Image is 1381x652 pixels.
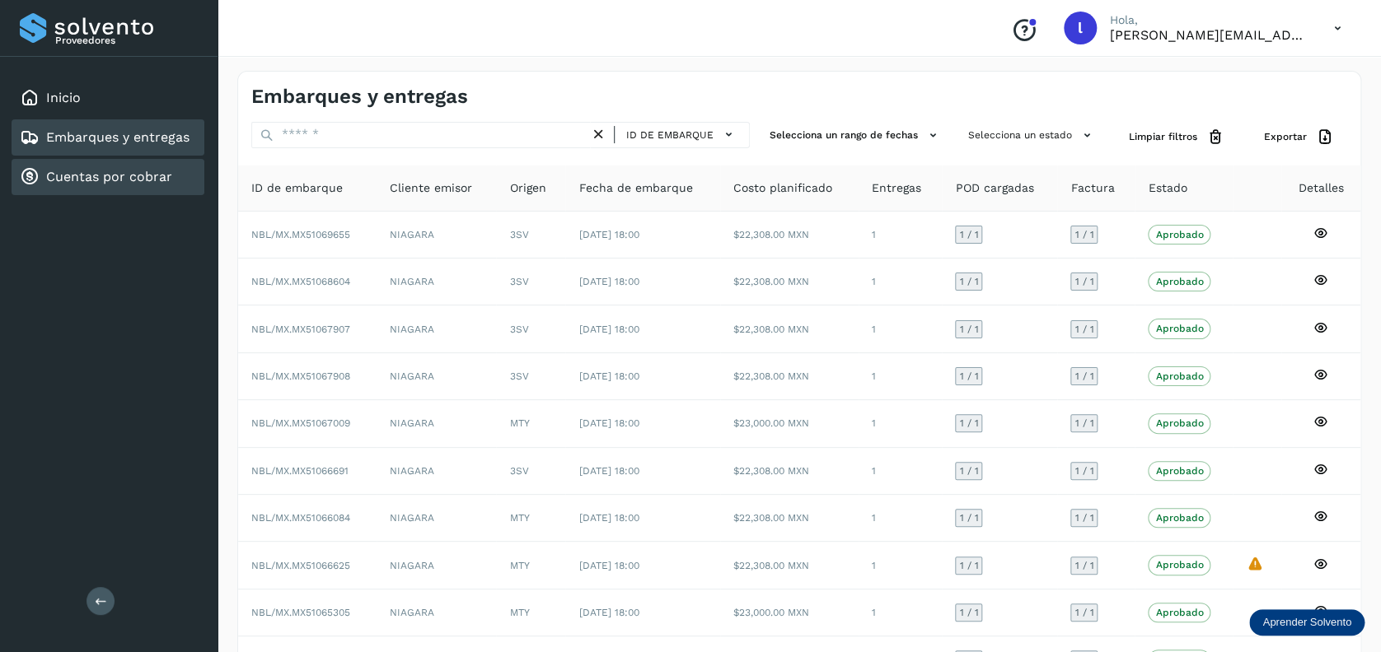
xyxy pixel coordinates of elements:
[720,353,859,400] td: $22,308.00 MXN
[251,85,468,109] h4: Embarques y entregas
[251,179,343,197] span: ID de embarque
[763,122,948,149] button: Selecciona un rango de fechas
[720,212,859,258] td: $22,308.00 MXN
[12,80,204,116] div: Inicio
[1155,559,1203,570] p: Aprobado
[1155,276,1203,287] p: Aprobado
[509,179,545,197] span: Origen
[1110,13,1308,27] p: Hola,
[1251,122,1347,152] button: Exportar
[959,466,978,476] span: 1 / 1
[46,90,81,105] a: Inicio
[959,561,978,570] span: 1 / 1
[1262,616,1351,629] p: Aprender Solvento
[12,119,204,156] div: Embarques y entregas
[496,542,565,589] td: MTY
[578,179,692,197] span: Fecha de embarque
[959,513,978,523] span: 1 / 1
[12,159,204,195] div: Cuentas por cobrar
[377,448,497,495] td: NIAGARA
[720,258,859,305] td: $22,308.00 MXN
[959,371,978,381] span: 1 / 1
[251,229,350,240] span: NBL/MX.MX51069655
[959,418,978,428] span: 1 / 1
[1074,513,1093,523] span: 1 / 1
[1070,179,1114,197] span: Factura
[959,277,978,286] span: 1 / 1
[251,276,350,287] span: NBL/MX.MX51068604
[377,495,497,542] td: NIAGARA
[859,353,943,400] td: 1
[377,542,497,589] td: NIAGARA
[621,123,742,147] button: ID de embarque
[720,542,859,589] td: $22,308.00 MXN
[720,400,859,447] td: $23,000.00 MXN
[496,305,565,352] td: 3SV
[390,179,472,197] span: Cliente emisor
[1155,370,1203,382] p: Aprobado
[496,212,565,258] td: 3SV
[496,353,565,400] td: 3SV
[720,305,859,352] td: $22,308.00 MXN
[55,35,198,46] p: Proveedores
[496,589,565,636] td: MTY
[578,229,639,240] span: [DATE] 18:00
[1155,323,1203,334] p: Aprobado
[1155,607,1203,618] p: Aprobado
[377,589,497,636] td: NIAGARA
[720,589,859,636] td: $23,000.00 MXN
[251,607,350,618] span: NBL/MX.MX51065305
[1074,230,1093,240] span: 1 / 1
[955,179,1033,197] span: POD cargadas
[859,400,943,447] td: 1
[46,169,172,184] a: Cuentas por cobrar
[1155,512,1203,524] p: Aprobado
[1074,466,1093,476] span: 1 / 1
[578,465,639,477] span: [DATE] 18:00
[859,212,943,258] td: 1
[1074,324,1093,334] span: 1 / 1
[1074,277,1093,286] span: 1 / 1
[626,128,714,142] span: ID de embarque
[872,179,921,197] span: Entregas
[1074,561,1093,570] span: 1 / 1
[859,542,943,589] td: 1
[377,212,497,258] td: NIAGARA
[859,589,943,636] td: 1
[1074,608,1093,617] span: 1 / 1
[578,607,639,618] span: [DATE] 18:00
[1155,229,1203,240] p: Aprobado
[377,258,497,305] td: NIAGARA
[1110,27,1308,43] p: lorena.rojo@serviciosatc.com.mx
[377,400,497,447] td: NIAGARA
[578,370,639,382] span: [DATE] 18:00
[1116,122,1238,152] button: Limpiar filtros
[1074,418,1093,428] span: 1 / 1
[1148,179,1187,197] span: Estado
[578,512,639,524] span: [DATE] 18:00
[377,305,497,352] td: NIAGARA
[578,417,639,429] span: [DATE] 18:00
[859,258,943,305] td: 1
[251,417,350,429] span: NBL/MX.MX51067009
[1264,129,1307,144] span: Exportar
[1298,179,1343,197] span: Detalles
[859,495,943,542] td: 1
[578,276,639,287] span: [DATE] 18:00
[578,560,639,571] span: [DATE] 18:00
[733,179,832,197] span: Costo planificado
[1249,609,1365,636] div: Aprender Solvento
[251,370,350,382] span: NBL/MX.MX51067908
[46,129,190,145] a: Embarques y entregas
[959,324,978,334] span: 1 / 1
[859,305,943,352] td: 1
[1155,465,1203,477] p: Aprobado
[720,448,859,495] td: $22,308.00 MXN
[720,495,859,542] td: $22,308.00 MXN
[496,448,565,495] td: 3SV
[962,122,1102,149] button: Selecciona un estado
[251,512,350,524] span: NBL/MX.MX51066084
[959,608,978,617] span: 1 / 1
[251,465,349,477] span: NBL/MX.MX51066691
[496,400,565,447] td: MTY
